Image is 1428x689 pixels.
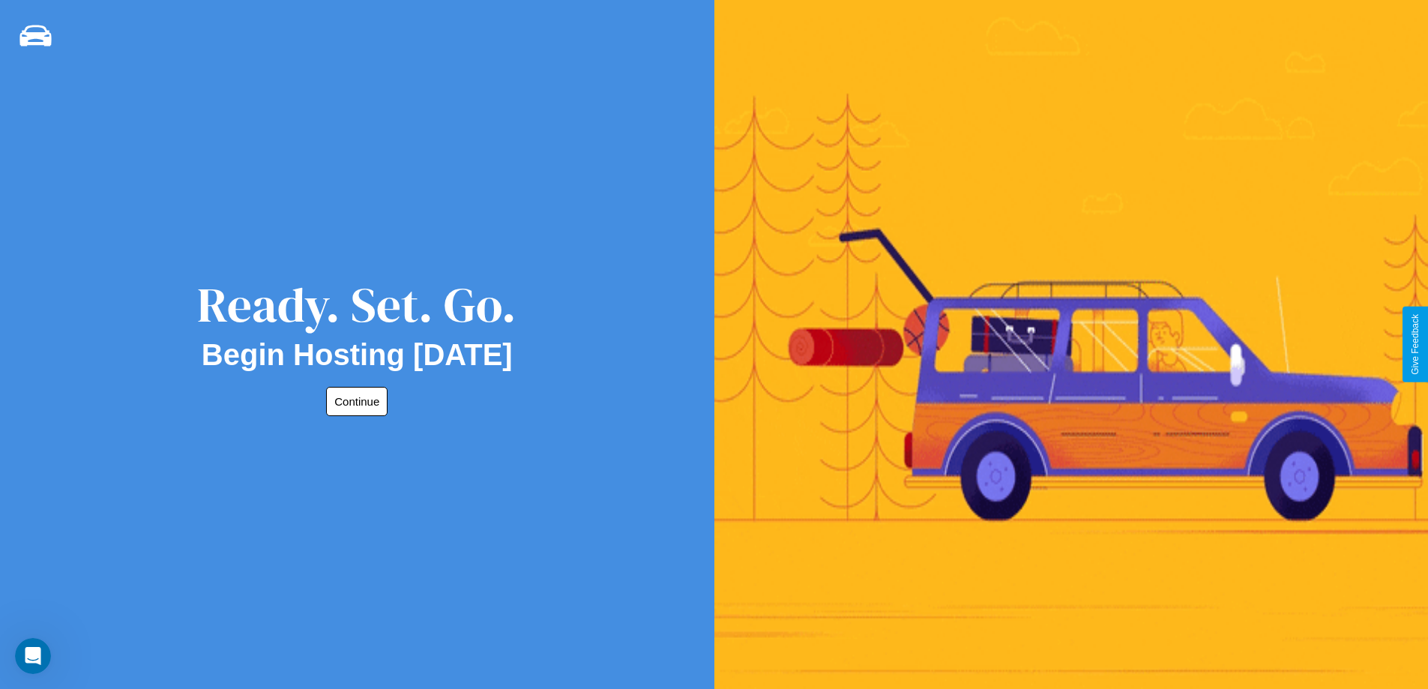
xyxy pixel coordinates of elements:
h2: Begin Hosting [DATE] [202,338,513,372]
div: Ready. Set. Go. [197,271,516,338]
iframe: Intercom live chat [15,638,51,674]
button: Continue [326,387,388,416]
div: Give Feedback [1410,314,1421,375]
